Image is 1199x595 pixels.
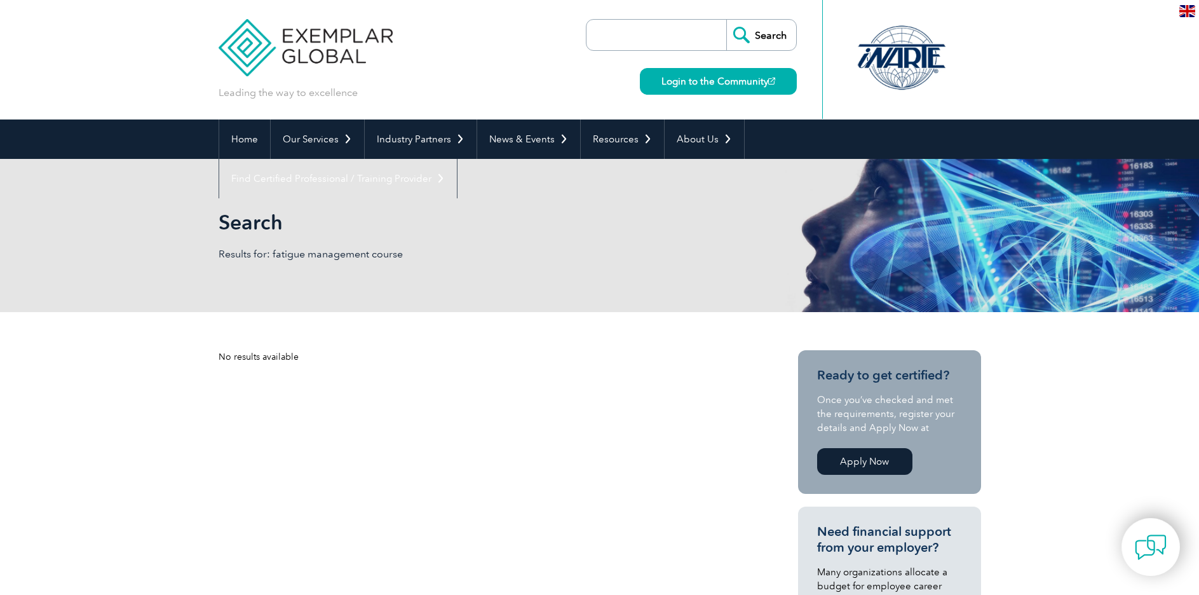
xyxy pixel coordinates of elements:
[219,210,707,235] h1: Search
[726,20,796,50] input: Search
[640,68,797,95] a: Login to the Community
[817,393,962,435] p: Once you’ve checked and met the requirements, register your details and Apply Now at
[219,247,600,261] p: Results for: fatigue management course
[219,350,752,364] div: No results available
[271,120,364,159] a: Our Services
[817,367,962,383] h3: Ready to get certified?
[219,159,457,198] a: Find Certified Professional / Training Provider
[219,86,358,100] p: Leading the way to excellence
[817,448,912,475] a: Apply Now
[1135,531,1167,563] img: contact-chat.png
[219,120,270,159] a: Home
[477,120,580,159] a: News & Events
[365,120,477,159] a: Industry Partners
[581,120,664,159] a: Resources
[665,120,744,159] a: About Us
[817,524,962,556] h3: Need financial support from your employer?
[768,78,775,85] img: open_square.png
[1179,5,1195,17] img: en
